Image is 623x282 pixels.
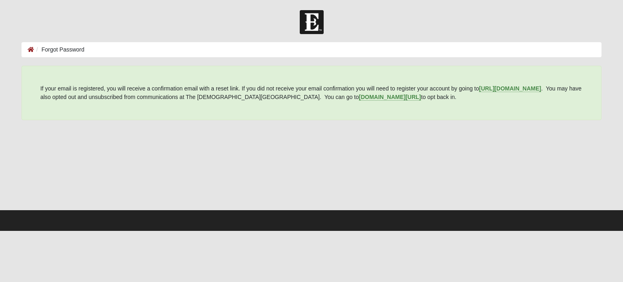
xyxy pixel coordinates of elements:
[479,85,541,92] a: [URL][DOMAIN_NAME]
[40,84,582,101] p: If your email is registered, you will receive a confirmation email with a reset link. If you did ...
[34,45,84,54] li: Forgot Password
[359,94,421,101] a: [DOMAIN_NAME][URL]
[300,10,324,34] img: Church of Eleven22 Logo
[359,94,421,100] b: [DOMAIN_NAME][URL]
